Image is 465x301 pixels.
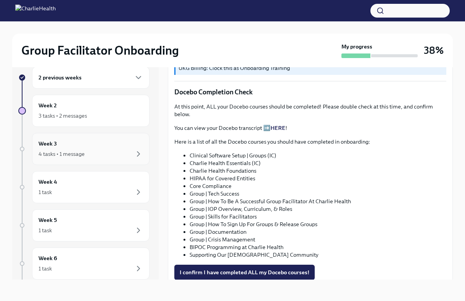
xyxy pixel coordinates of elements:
[190,152,446,159] li: Clinical Software Setup | Groups (IC)
[190,175,446,182] li: HIPAA for Covered Entities
[174,138,446,146] p: Here is a list of all the Docebo courses you should have completed in onboarding:
[190,220,446,228] li: Group | How To Sign Up For Groups & Release Groups
[39,112,87,120] div: 3 tasks • 2 messages
[39,216,57,224] h6: Week 5
[190,243,446,251] li: BIPOC Programming at Charlie Health
[15,5,56,17] img: CharlieHealth
[270,125,285,131] a: HERE
[174,87,446,97] p: Docebo Completion Check
[190,167,446,175] li: Charlie Health Foundations
[32,66,150,89] div: 2 previous weeks
[18,95,150,127] a: Week 23 tasks • 2 messages
[39,178,57,186] h6: Week 4
[190,190,446,197] li: Group | Tech Success
[190,228,446,236] li: Group | Documentation
[190,236,446,243] li: Group | Crisis Management
[39,265,52,272] div: 1 task
[18,133,150,165] a: Week 34 tasks • 1 message
[18,209,150,241] a: Week 51 task
[39,101,57,110] h6: Week 2
[190,182,446,190] li: Core Compliance
[18,171,150,203] a: Week 41 task
[39,73,82,82] h6: 2 previous weeks
[39,227,52,234] div: 1 task
[174,103,446,118] p: At this point, ALL your Docebo courses should be completed! Please double check at this time, and...
[174,124,446,132] p: You can view your Docebo transcript ➡️ !
[39,188,52,196] div: 1 task
[190,197,446,205] li: Group | How To Be A Successful Group Facilitator At Charlie Health
[190,213,446,220] li: Group | Skills for Facilitators
[190,159,446,167] li: Charlie Health Essentials (IC)
[21,43,179,58] h2: Group Facilitator Onboarding
[424,44,444,57] h3: 38%
[39,254,57,262] h6: Week 6
[190,251,446,259] li: Supporting Our [DEMOGRAPHIC_DATA] Community
[18,248,150,280] a: Week 61 task
[39,150,85,158] div: 4 tasks • 1 message
[180,269,309,276] span: I confirm I have completed ALL my Docebo courses!
[341,43,372,50] strong: My progress
[39,139,57,148] h6: Week 3
[190,205,446,213] li: Group | IOP Overview, Curriculum, & Roles
[174,265,315,280] button: I confirm I have completed ALL my Docebo courses!
[179,64,443,72] p: UKG Billing: Clock this as Onboarding Training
